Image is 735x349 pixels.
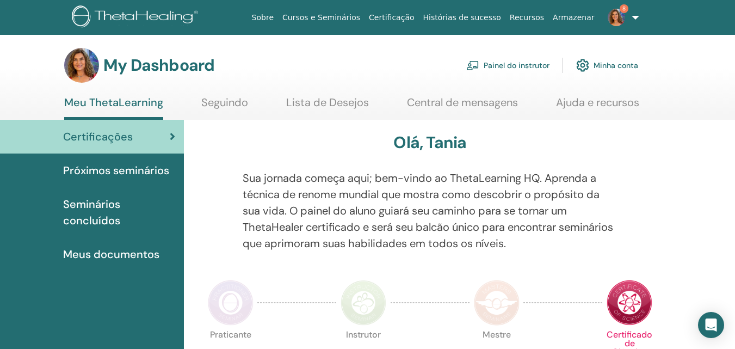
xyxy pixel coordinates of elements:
[576,53,638,77] a: Minha conta
[64,96,163,120] a: Meu ThetaLearning
[286,96,369,117] a: Lista de Desejos
[63,196,175,229] span: Seminários concluídos
[63,128,133,145] span: Certificações
[63,162,169,179] span: Próximos seminários
[201,96,248,117] a: Seguindo
[248,8,278,28] a: Sobre
[208,280,254,326] img: Practitioner
[341,280,386,326] img: Instructor
[278,8,365,28] a: Cursos e Seminários
[698,312,724,338] div: Open Intercom Messenger
[103,56,214,75] h3: My Dashboard
[608,9,625,26] img: default.jpg
[407,96,518,117] a: Central de mensagens
[63,246,159,262] span: Meus documentos
[243,170,617,252] p: Sua jornada começa aqui; bem-vindo ao ThetaLearning HQ. Aprenda a técnica de renome mundial que m...
[419,8,505,28] a: Histórias de sucesso
[72,5,202,30] img: logo.png
[620,4,628,13] span: 8
[607,280,652,326] img: Certificate of Science
[466,53,549,77] a: Painel do instrutor
[576,56,589,75] img: cog.svg
[505,8,548,28] a: Recursos
[393,133,466,152] h3: Olá, Tania
[64,48,99,83] img: default.jpg
[365,8,418,28] a: Certificação
[466,60,479,70] img: chalkboard-teacher.svg
[556,96,639,117] a: Ajuda e recursos
[474,280,520,326] img: Master
[548,8,598,28] a: Armazenar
